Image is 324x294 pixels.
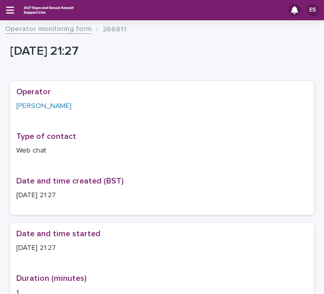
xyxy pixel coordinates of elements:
[16,230,101,238] span: Date and time started
[103,23,126,34] p: 266811
[16,145,308,156] p: Web chat
[16,243,308,253] p: [DATE] 21:27
[307,4,319,16] div: ES
[10,44,310,59] p: [DATE] 21:27
[22,4,75,17] img: rhQMoQhaT3yELyF149Cw
[16,88,51,96] span: Operator
[16,101,72,112] a: [PERSON_NAME]
[16,274,86,282] span: Duration (minutes)
[16,177,123,185] span: Date and time created (BST)
[16,132,76,140] span: Type of contact
[5,22,91,34] a: Operator monitoring form
[16,190,308,201] p: [DATE] 21:27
